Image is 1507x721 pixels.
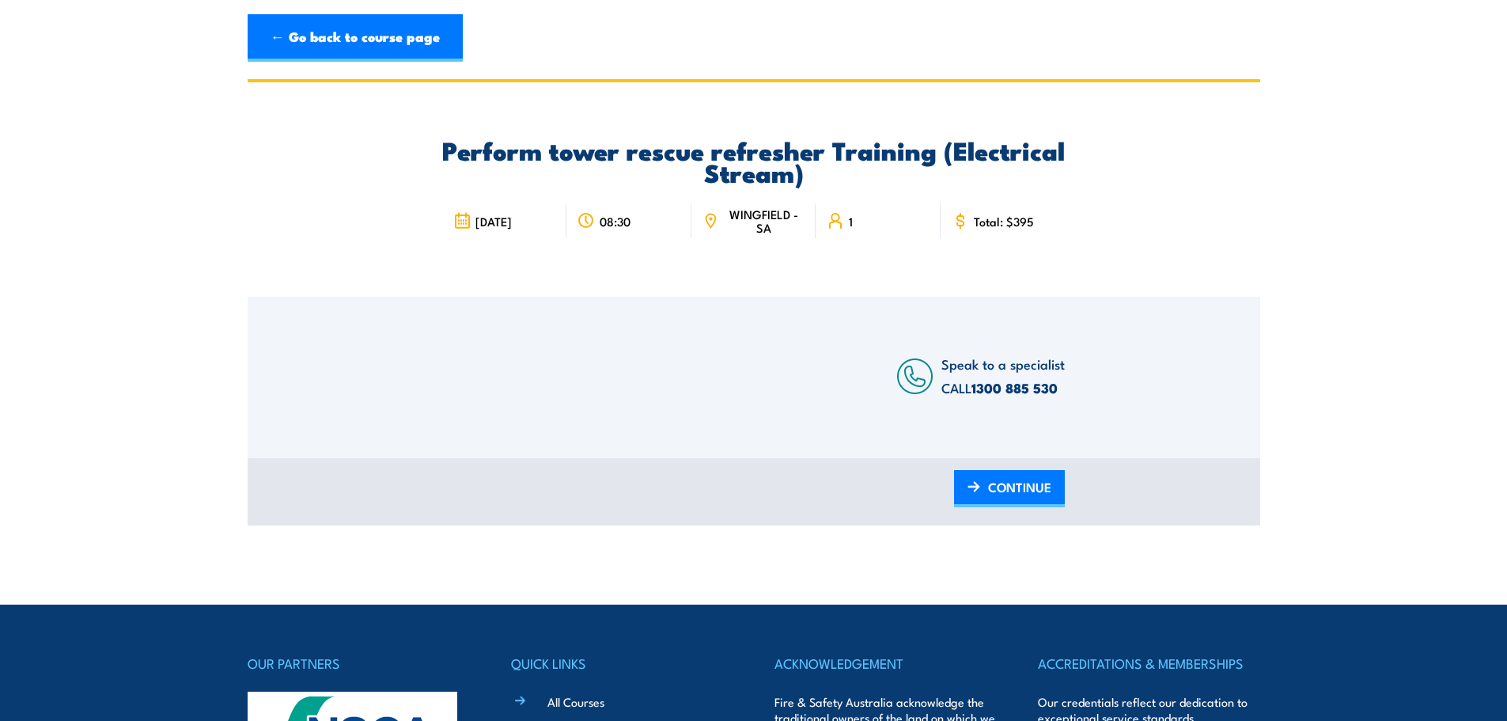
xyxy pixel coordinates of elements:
a: All Courses [547,693,604,710]
span: WINGFIELD - SA [723,207,805,234]
span: 08:30 [600,214,630,228]
h4: ACKNOWLEDGEMENT [774,652,996,674]
a: 1300 885 530 [971,378,1058,398]
h2: Perform tower rescue refresher Training (Electrical Stream) [442,139,1065,183]
span: [DATE] [475,214,512,228]
span: CONTINUE [988,466,1051,508]
span: 1 [849,214,853,228]
h4: QUICK LINKS [511,652,733,674]
a: CONTINUE [954,470,1065,507]
h4: OUR PARTNERS [248,652,469,674]
a: ← Go back to course page [248,14,463,62]
span: Speak to a specialist CALL [941,354,1065,397]
h4: ACCREDITATIONS & MEMBERSHIPS [1038,652,1259,674]
span: Total: $395 [974,214,1034,228]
